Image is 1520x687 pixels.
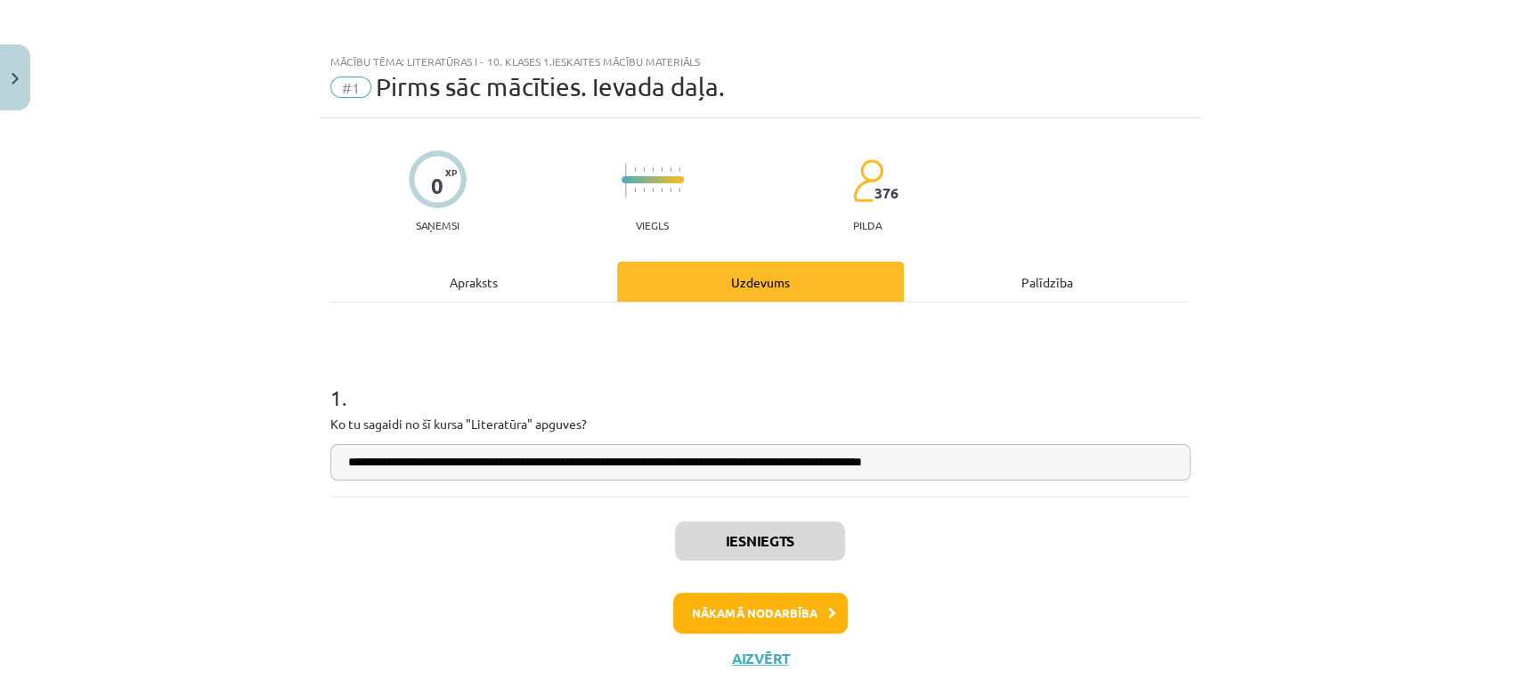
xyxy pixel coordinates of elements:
img: icon-short-line-57e1e144782c952c97e751825c79c345078a6d821885a25fce030b3d8c18986b.svg [670,188,671,192]
img: icon-short-line-57e1e144782c952c97e751825c79c345078a6d821885a25fce030b3d8c18986b.svg [652,188,654,192]
img: icon-short-line-57e1e144782c952c97e751825c79c345078a6d821885a25fce030b3d8c18986b.svg [643,188,645,192]
img: icon-short-line-57e1e144782c952c97e751825c79c345078a6d821885a25fce030b3d8c18986b.svg [661,167,662,172]
span: #1 [330,77,371,98]
img: icon-short-line-57e1e144782c952c97e751825c79c345078a6d821885a25fce030b3d8c18986b.svg [634,188,636,192]
span: XP [445,167,457,177]
p: Viegls [636,219,669,231]
img: icon-long-line-d9ea69661e0d244f92f715978eff75569469978d946b2353a9bb055b3ed8787d.svg [625,163,627,198]
img: icon-short-line-57e1e144782c952c97e751825c79c345078a6d821885a25fce030b3d8c18986b.svg [643,167,645,172]
p: pilda [853,219,882,231]
img: icon-short-line-57e1e144782c952c97e751825c79c345078a6d821885a25fce030b3d8c18986b.svg [652,167,654,172]
span: 376 [874,185,898,201]
img: icon-short-line-57e1e144782c952c97e751825c79c345078a6d821885a25fce030b3d8c18986b.svg [670,167,671,172]
img: icon-short-line-57e1e144782c952c97e751825c79c345078a6d821885a25fce030b3d8c18986b.svg [679,188,680,192]
div: 0 [431,174,443,198]
p: Saņemsi [409,219,467,231]
img: icon-close-lesson-0947bae3869378f0d4975bcd49f059093ad1ed9edebbc8119c70593378902aed.svg [12,73,19,85]
img: icon-short-line-57e1e144782c952c97e751825c79c345078a6d821885a25fce030b3d8c18986b.svg [679,167,680,172]
p: Ko tu sagaidi no šī kursa "Literatūra" apguves? [330,415,1191,433]
h1: 1 . [330,354,1191,409]
div: Palīdzība [904,262,1191,302]
img: students-c634bb4e5e11cddfef0936a35e636f08e4e9abd3cc4e673bd6f9a4125e45ecb1.svg [852,158,883,203]
button: Iesniegts [675,521,845,561]
img: icon-short-line-57e1e144782c952c97e751825c79c345078a6d821885a25fce030b3d8c18986b.svg [661,188,662,192]
button: Aizvērt [727,650,794,667]
button: Nākamā nodarbība [673,593,848,634]
span: Pirms sāc mācīties. Ievada daļa. [376,72,725,101]
div: Mācību tēma: Literatūras i - 10. klases 1.ieskaites mācību materiāls [330,55,1191,68]
img: icon-short-line-57e1e144782c952c97e751825c79c345078a6d821885a25fce030b3d8c18986b.svg [634,167,636,172]
div: Apraksts [330,262,617,302]
div: Uzdevums [617,262,904,302]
